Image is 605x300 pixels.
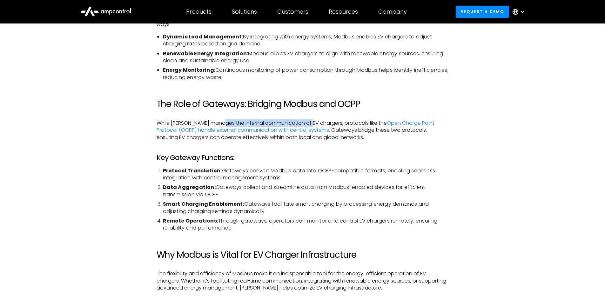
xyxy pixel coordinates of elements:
[163,200,244,208] strong: Smart Charging Enablement:
[378,8,407,15] div: Company
[186,8,212,15] div: Products
[157,119,434,134] a: Open Charge Point Protocol (OCPP) handle external communication with central systems
[232,8,257,15] div: Solutions
[163,167,222,174] strong: Protocol Translation:
[456,6,509,17] a: Request a demo
[163,67,449,81] li: Continuous monitoring of power consumption through Modbus helps identify inefficiencies, reducing...
[163,167,449,182] li: Gateways convert Modbus data into OCPP-compatible formats, enabling seamless integration with cen...
[163,50,449,64] li: Modbus allows EV chargers to align with renewable energy sources, ensuring clean and sustainable ...
[163,184,449,198] li: Gateways collect and streamline data from Modbus-enabled devices for efficient transmission via O...
[277,8,308,15] div: Customers
[157,120,449,141] p: While [PERSON_NAME] manages the internal communication of EV chargers, protocols like the . Gatew...
[163,217,449,232] li: Through gateways, operators can monitor and control EV chargers remotely, ensuring reliability an...
[163,50,248,57] strong: Renewable Energy Integration:
[157,270,449,291] p: The flexibility and efficiency of Modbus make it an indispensable tool for the energy-efficient o...
[163,33,243,40] strong: Dynamic Load Management:
[157,250,449,260] h2: Why Modbus is Vital for EV Charger Infrastructure
[329,8,358,15] div: Resources
[157,154,449,162] h3: Key Gateway Functions:
[163,33,449,48] li: By integrating with energy systems, Modbus enables EV chargers to adjust charging rates based on ...
[163,183,216,191] strong: Data Aggregation:
[163,201,449,215] li: Gateways facilitate smart charging by processing energy demands and adjusting charging settings d...
[163,66,216,74] strong: Energy Monitoring:
[157,99,449,110] h2: The Role of Gateways: Bridging Modbus and OCPP
[163,217,218,224] strong: Remote Operations:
